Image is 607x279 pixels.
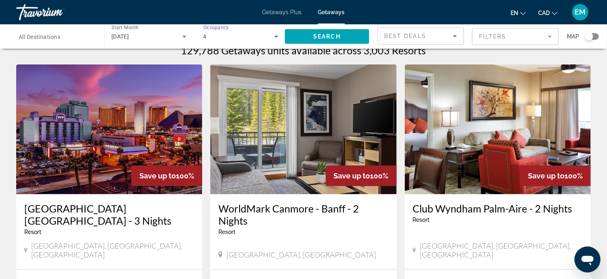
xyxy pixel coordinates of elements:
span: Save up to [528,172,564,180]
span: 4 [203,33,207,40]
span: [GEOGRAPHIC_DATA], [GEOGRAPHIC_DATA], [GEOGRAPHIC_DATA] [31,241,194,259]
span: EM [575,8,586,16]
img: A408I01X.jpg [210,64,396,194]
span: Map [567,31,579,42]
span: Best Deals [384,33,426,39]
div: 100% [326,165,397,186]
button: Search [285,29,369,44]
button: Change language [511,7,526,19]
h1: 129,788 Getaways units available across 3,003 Resorts [181,44,426,56]
span: Resort [218,229,235,235]
img: RM79E01X.jpg [16,64,202,194]
span: en [511,10,518,16]
span: [GEOGRAPHIC_DATA], [GEOGRAPHIC_DATA], [GEOGRAPHIC_DATA] [420,241,583,259]
a: Getaways [318,9,345,15]
a: [GEOGRAPHIC_DATA] [GEOGRAPHIC_DATA] - 3 Nights [24,202,194,227]
a: WorldMark Canmore - Banff - 2 Nights [218,202,388,227]
span: Search [313,33,341,40]
button: Change currency [538,7,558,19]
img: 3875I01X.jpg [405,64,591,194]
div: 100% [520,165,591,186]
span: CAD [538,10,550,16]
a: Getaways Plus [263,9,302,15]
button: Filter [472,28,559,45]
mat-select: Sort by [384,31,457,41]
span: Resort [413,217,430,223]
span: All Destinations [19,34,60,40]
button: User Menu [570,4,591,21]
span: [GEOGRAPHIC_DATA], [GEOGRAPHIC_DATA] [227,250,376,259]
span: Occupancy [203,25,229,31]
span: Start Month [111,25,139,31]
span: Save up to [334,172,370,180]
span: [DATE] [111,33,129,40]
div: 100% [131,165,202,186]
a: Club Wyndham Palm-Aire - 2 Nights [413,202,583,215]
span: Save up to [139,172,176,180]
span: Resort [24,229,41,235]
a: Travorium [16,2,97,23]
iframe: Button to launch messaging window, conversation in progress [575,247,601,273]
